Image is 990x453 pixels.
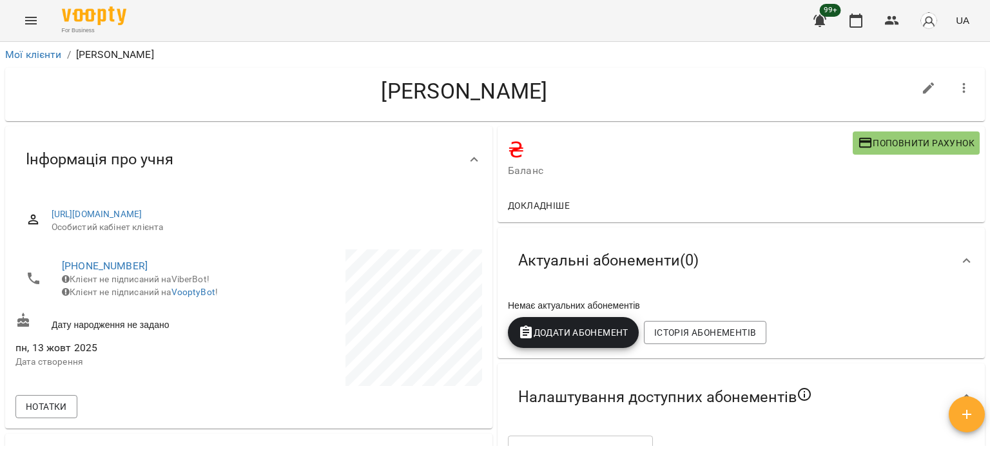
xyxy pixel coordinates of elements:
[956,14,969,27] span: UA
[518,325,628,340] span: Додати Абонемент
[508,317,639,348] button: Додати Абонемент
[5,126,492,193] div: Інформація про учня
[644,321,766,344] button: Історія абонементів
[503,194,575,217] button: Докладніше
[518,251,699,271] span: Актуальні абонементи ( 0 )
[508,137,853,163] h4: ₴
[62,6,126,25] img: Voopty Logo
[15,340,246,356] span: пн, 13 жовт 2025
[508,198,570,213] span: Докладніше
[5,48,62,61] a: Мої клієнти
[505,296,977,314] div: Немає актуальних абонементів
[15,5,46,36] button: Menu
[171,287,215,297] a: VooptyBot
[853,131,980,155] button: Поповнити рахунок
[498,363,985,430] div: Налаштування доступних абонементів
[62,274,209,284] span: Клієнт не підписаний на ViberBot!
[52,209,142,219] a: [URL][DOMAIN_NAME]
[820,4,841,17] span: 99+
[62,260,148,272] a: [PHONE_NUMBER]
[67,47,71,63] li: /
[5,47,985,63] nav: breadcrumb
[508,163,853,178] span: Баланс
[52,221,472,234] span: Особистий кабінет клієнта
[62,287,218,297] span: Клієнт не підписаний на !
[13,310,249,334] div: Дату народження не задано
[76,47,154,63] p: [PERSON_NAME]
[26,399,67,414] span: Нотатки
[920,12,938,30] img: avatar_s.png
[858,135,975,151] span: Поповнити рахунок
[15,78,913,104] h4: [PERSON_NAME]
[26,149,173,169] span: Інформація про учня
[797,387,812,402] svg: Якщо не обрано жодного, клієнт зможе побачити всі публічні абонементи
[518,387,812,407] span: Налаштування доступних абонементів
[15,356,246,369] p: Дата створення
[951,8,975,32] button: UA
[498,227,985,294] div: Актуальні абонементи(0)
[62,26,126,35] span: For Business
[654,325,756,340] span: Історія абонементів
[15,395,77,418] button: Нотатки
